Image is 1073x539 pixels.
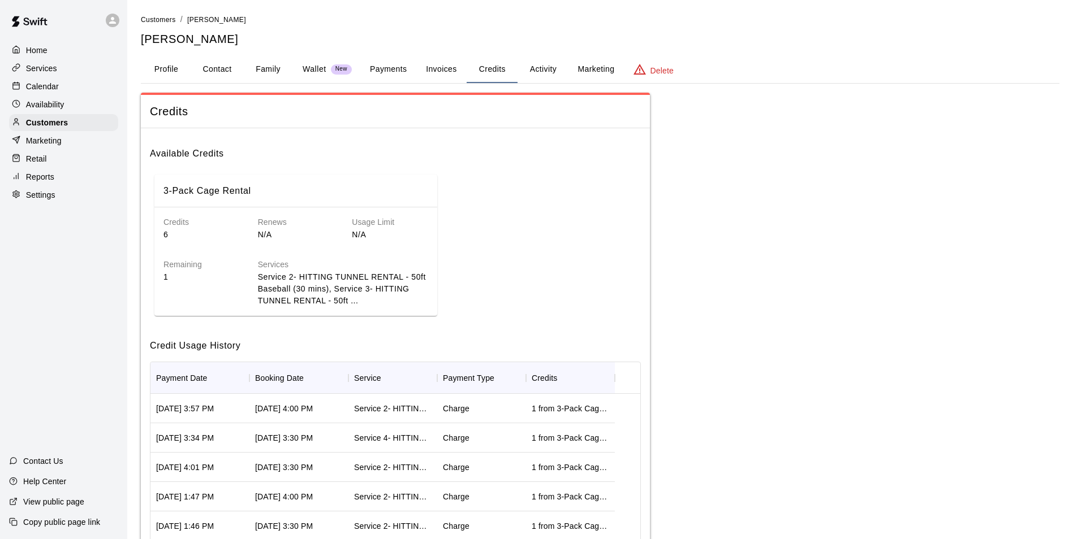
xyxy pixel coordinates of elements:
[557,370,573,386] button: Sort
[255,462,313,473] div: Jul 30, 2025 3:30 PM
[150,137,641,161] h6: Available Credits
[443,520,469,532] div: Charge
[163,229,240,241] p: 6
[467,56,518,83] button: Credits
[141,56,1059,83] div: basic tabs example
[9,114,118,131] a: Customers
[163,184,251,198] h6: 3-Pack Cage Rental
[141,14,1059,26] nav: breadcrumb
[303,63,326,75] p: Wallet
[23,516,100,528] p: Copy public page link
[532,462,609,473] div: 1 from 3-Pack Cage Rental
[568,56,623,83] button: Marketing
[26,189,55,201] p: Settings
[141,16,176,24] span: Customers
[437,362,526,394] div: Payment Type
[381,370,397,386] button: Sort
[258,259,428,271] h6: Services
[9,150,118,167] a: Retail
[258,216,334,229] h6: Renews
[141,15,176,24] a: Customers
[192,56,243,83] button: Contact
[156,520,214,532] div: Jul 26, 2025 1:46 PM
[255,362,304,394] div: Booking Date
[23,455,63,467] p: Contact Us
[443,432,469,444] div: Charge
[163,259,240,271] h6: Remaining
[23,476,66,487] p: Help Center
[9,78,118,95] a: Calendar
[532,491,609,502] div: 1 from 3-Pack Cage Rental
[163,271,240,283] p: 1
[255,432,313,444] div: Aug 07, 2025 3:30 PM
[156,432,214,444] div: Aug 07, 2025 3:34 PM
[26,99,64,110] p: Availability
[532,520,609,532] div: 1 from 3-Pack Cage Rental
[518,56,568,83] button: Activity
[150,362,249,394] div: Payment Date
[354,520,432,532] div: Service 2- HITTING TUNNEL RENTAL - 50ft Baseball
[354,403,432,414] div: Service 2- HITTING TUNNEL RENTAL - 50ft Baseball
[26,117,68,128] p: Customers
[156,362,208,394] div: Payment Date
[150,329,641,353] h6: Credit Usage History
[141,56,192,83] button: Profile
[354,491,432,502] div: Service 2- HITTING TUNNEL RENTAL - 50ft Baseball
[443,491,469,502] div: Charge
[354,362,381,394] div: Service
[255,520,313,532] div: Jul 26, 2025 3:30 PM
[532,432,609,444] div: 1 from 3-Pack Cage Rental
[150,104,641,119] span: Credits
[526,362,615,394] div: Credits
[348,362,437,394] div: Service
[9,96,118,113] a: Availability
[532,362,557,394] div: Credits
[443,362,494,394] div: Payment Type
[352,216,428,229] h6: Usage Limit
[141,32,1059,47] h5: [PERSON_NAME]
[9,60,118,77] a: Services
[255,491,313,502] div: Jul 26, 2025 4:00 PM
[156,491,214,502] div: Jul 26, 2025 1:47 PM
[9,186,118,203] a: Settings
[180,14,183,25] li: /
[494,370,510,386] button: Sort
[9,168,118,185] div: Reports
[304,370,320,386] button: Sort
[156,462,214,473] div: Jul 30, 2025 4:01 PM
[352,229,428,241] p: N/A
[156,403,214,414] div: Aug 14, 2025 3:57 PM
[532,403,609,414] div: 1 from 3-Pack Cage Rental
[361,56,416,83] button: Payments
[9,42,118,59] a: Home
[650,65,674,76] p: Delete
[163,216,240,229] h6: Credits
[416,56,467,83] button: Invoices
[9,132,118,149] a: Marketing
[331,66,352,73] span: New
[26,45,48,56] p: Home
[26,153,47,164] p: Retail
[354,432,432,444] div: Service 4- HITTING TUNNEL RENTAL - 70ft Baseball
[258,229,334,241] p: N/A
[26,171,54,182] p: Reports
[23,496,84,507] p: View public page
[26,135,62,146] p: Marketing
[208,370,223,386] button: Sort
[354,462,432,473] div: Service 2- HITTING TUNNEL RENTAL - 50ft Baseball
[249,362,348,394] div: Booking Date
[243,56,294,83] button: Family
[443,403,469,414] div: Charge
[187,16,246,24] span: [PERSON_NAME]
[26,81,59,92] p: Calendar
[258,271,428,307] p: Service 2- HITTING TUNNEL RENTAL - 50ft Baseball (30 mins), Service 3- HITTING TUNNEL RENTAL - 50...
[26,63,57,74] p: Services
